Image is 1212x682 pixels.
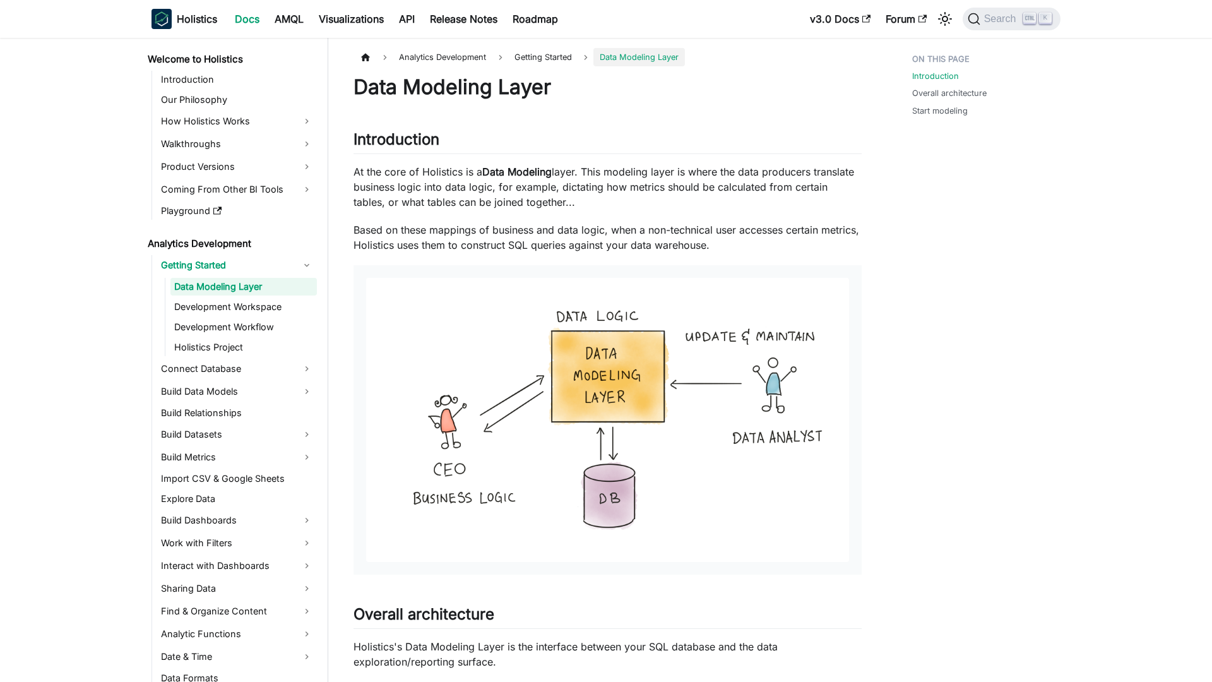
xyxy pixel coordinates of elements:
a: Explore Data [157,490,317,508]
strong: Data Modeling [482,165,552,178]
a: Analytic Functions [157,624,317,644]
a: Forum [878,9,934,29]
p: At the core of Holistics is a layer. This modeling layer is where the data producers translate bu... [353,164,862,210]
img: Holistics [151,9,172,29]
span: Data Modeling Layer [593,48,685,66]
kbd: K [1039,13,1052,24]
span: Getting Started [508,48,578,66]
a: Product Versions [157,157,317,177]
button: Search (Ctrl+K) [963,8,1060,30]
a: Build Datasets [157,424,317,445]
a: Coming From Other BI Tools [157,179,317,200]
a: Development Workflow [170,318,317,336]
span: Search [980,13,1024,25]
a: Date & Time [157,647,317,667]
a: Visualizations [311,9,391,29]
a: Docs [227,9,267,29]
a: Getting Started [157,255,317,275]
img: Data Modeling Layer [366,278,849,562]
a: Welcome to Holistics [144,51,317,68]
a: Build Dashboards [157,510,317,530]
h2: Introduction [353,130,862,154]
a: AMQL [267,9,311,29]
a: Roadmap [505,9,566,29]
a: Analytics Development [144,235,317,253]
a: Connect Database [157,359,317,379]
button: Switch between dark and light mode (currently light mode) [935,9,955,29]
a: Overall architecture [912,87,987,99]
a: How Holistics Works [157,111,317,131]
a: Walkthroughs [157,134,317,154]
a: Development Workspace [170,298,317,316]
nav: Breadcrumbs [353,48,862,66]
a: API [391,9,422,29]
p: Holistics's Data Modeling Layer is the interface between your SQL database and the data explorati... [353,639,862,669]
a: Release Notes [422,9,505,29]
b: Holistics [177,11,217,27]
a: Data Modeling Layer [170,278,317,296]
a: v3.0 Docs [802,9,878,29]
nav: Docs sidebar [139,38,328,682]
a: Home page [353,48,377,66]
a: Holistics Project [170,338,317,356]
a: Work with Filters [157,533,317,553]
a: Sharing Data [157,578,317,599]
a: HolisticsHolistics [151,9,217,29]
h2: Overall architecture [353,605,862,629]
a: Build Relationships [157,404,317,422]
p: Based on these mappings of business and data logic, when a non-technical user accesses certain me... [353,222,862,253]
a: Introduction [157,71,317,88]
a: Build Metrics [157,447,317,467]
a: Our Philosophy [157,91,317,109]
a: Introduction [912,70,959,82]
h1: Data Modeling Layer [353,75,862,100]
a: Playground [157,202,317,220]
a: Start modeling [912,105,968,117]
a: Find & Organize Content [157,601,317,621]
a: Import CSV & Google Sheets [157,470,317,488]
a: Build Data Models [157,381,317,402]
span: Analytics Development [393,48,492,66]
a: Interact with Dashboards [157,556,317,576]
